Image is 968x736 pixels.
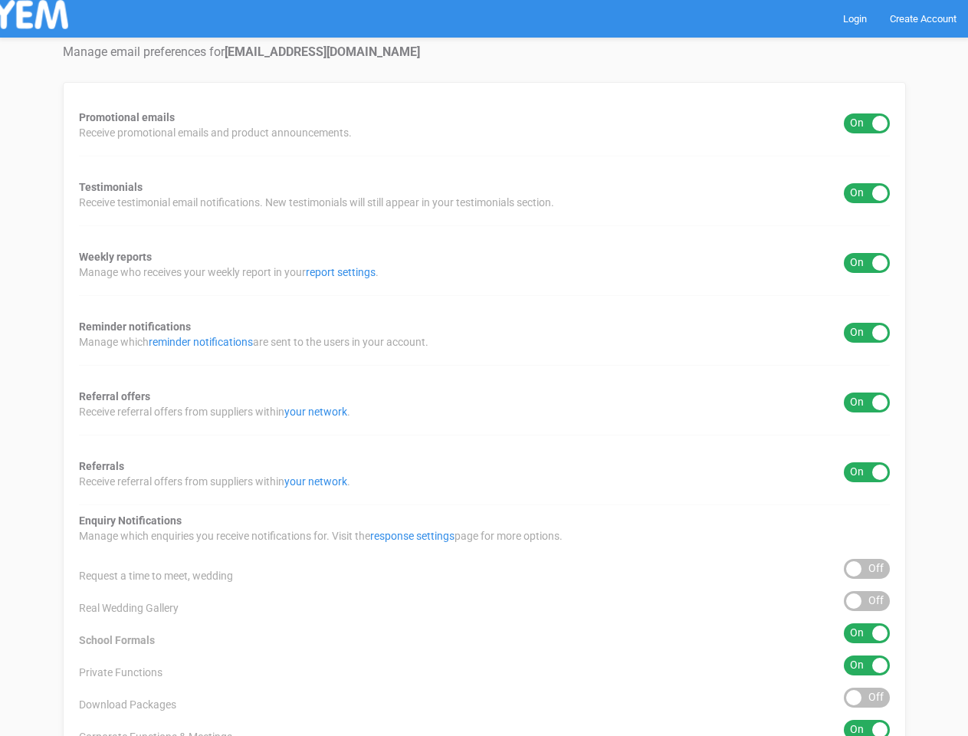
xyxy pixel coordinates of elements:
strong: Testimonials [79,181,143,193]
span: Receive testimonial email notifications. New testimonials will still appear in your testimonials ... [79,195,554,210]
a: reminder notifications [149,336,253,348]
strong: Referral offers [79,390,150,402]
strong: Reminder notifications [79,320,191,333]
span: Receive referral offers from suppliers within . [79,474,350,489]
span: Manage which enquiries you receive notifications for. Visit the page for more options. [79,528,563,544]
strong: Enquiry Notifications [79,514,182,527]
strong: Promotional emails [79,111,175,123]
span: Receive referral offers from suppliers within . [79,404,350,419]
span: Real Wedding Gallery [79,600,179,616]
strong: Referrals [79,460,124,472]
h4: Manage email preferences for [63,45,906,59]
a: your network [284,475,347,488]
span: Manage who receives your weekly report in your . [79,264,379,280]
span: Manage which are sent to the users in your account. [79,334,428,350]
span: Request a time to meet, wedding [79,568,233,583]
strong: Weekly reports [79,251,152,263]
a: response settings [370,530,454,542]
span: Download Packages [79,697,176,712]
span: Receive promotional emails and product announcements. [79,125,352,140]
span: Private Functions [79,665,162,680]
span: School Formals [79,632,155,648]
a: report settings [306,266,376,278]
a: your network [284,406,347,418]
strong: [EMAIL_ADDRESS][DOMAIN_NAME] [225,44,420,59]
